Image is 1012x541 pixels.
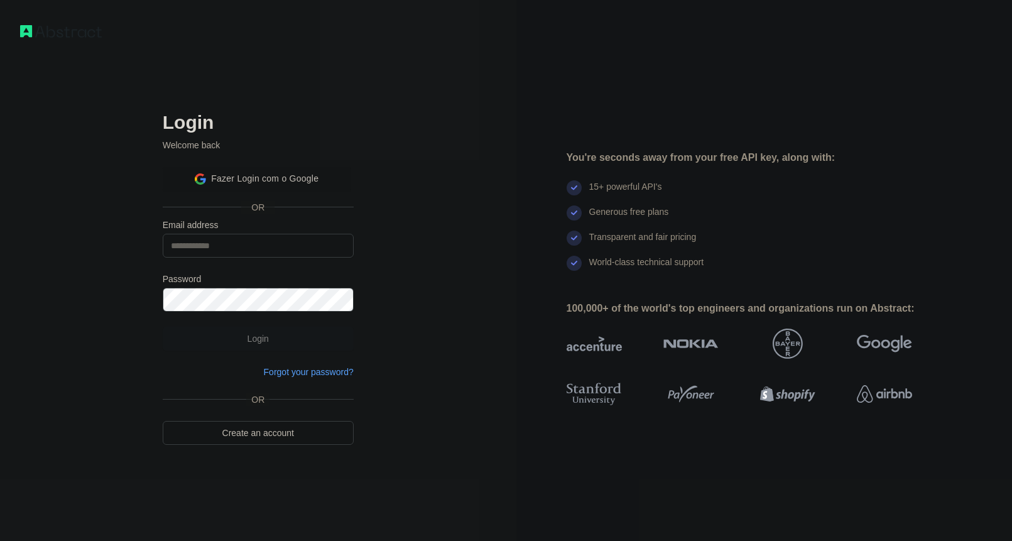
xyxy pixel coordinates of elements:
[241,201,275,214] span: OR
[246,393,269,406] span: OR
[760,380,815,408] img: shopify
[567,180,582,195] img: check mark
[589,180,662,205] div: 15+ powerful API's
[163,167,351,192] div: Fazer Login com o Google
[20,25,102,38] img: Workflow
[567,256,582,271] img: check mark
[264,367,354,377] a: Forgot your password?
[589,256,704,281] div: World-class technical support
[567,150,952,165] div: You're seconds away from your free API key, along with:
[567,301,952,316] div: 100,000+ of the world's top engineers and organizations run on Abstract:
[163,139,354,151] p: Welcome back
[567,205,582,221] img: check mark
[857,380,912,408] img: airbnb
[163,421,354,445] a: Create an account
[567,329,622,359] img: accenture
[663,380,719,408] img: payoneer
[663,329,719,359] img: nokia
[567,231,582,246] img: check mark
[567,380,622,408] img: stanford university
[589,231,697,256] div: Transparent and fair pricing
[211,172,318,185] span: Fazer Login com o Google
[163,327,354,351] button: Login
[589,205,669,231] div: Generous free plans
[857,329,912,359] img: google
[163,219,354,231] label: Email address
[163,111,354,134] h2: Login
[163,273,354,285] label: Password
[773,329,803,359] img: bayer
